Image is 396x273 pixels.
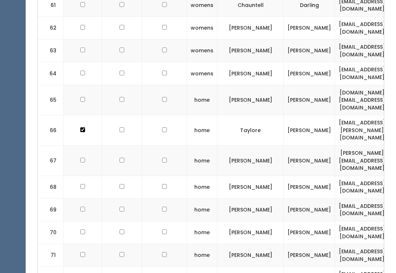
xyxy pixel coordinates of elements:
td: [PERSON_NAME] [217,244,284,267]
td: [EMAIL_ADDRESS][DOMAIN_NAME] [335,176,389,198]
td: 66 [38,115,63,146]
td: 64 [38,62,63,85]
td: [PERSON_NAME] [284,40,335,62]
td: 63 [38,40,63,62]
td: 69 [38,198,63,221]
td: [PERSON_NAME] [284,176,335,198]
td: [PERSON_NAME] [284,244,335,267]
td: home [187,145,217,176]
td: womens [187,40,217,62]
td: [PERSON_NAME] [284,221,335,244]
td: [EMAIL_ADDRESS][DOMAIN_NAME] [335,40,389,62]
td: [PERSON_NAME] [284,62,335,85]
td: [PERSON_NAME] [284,85,335,115]
td: womens [187,62,217,85]
td: home [187,176,217,198]
td: [PERSON_NAME] [217,198,284,221]
td: 70 [38,221,63,244]
td: [DOMAIN_NAME][EMAIL_ADDRESS][DOMAIN_NAME] [335,85,389,115]
td: womens [187,17,217,40]
td: [EMAIL_ADDRESS][DOMAIN_NAME] [335,244,389,267]
td: 62 [38,17,63,40]
td: 68 [38,176,63,198]
td: [EMAIL_ADDRESS][DOMAIN_NAME] [335,62,389,85]
td: [PERSON_NAME] [217,145,284,176]
td: [PERSON_NAME] [217,176,284,198]
td: [PERSON_NAME] [284,198,335,221]
td: [PERSON_NAME] [217,62,284,85]
td: [PERSON_NAME] [217,85,284,115]
td: home [187,85,217,115]
td: [EMAIL_ADDRESS][DOMAIN_NAME] [335,198,389,221]
td: home [187,198,217,221]
td: 67 [38,145,63,176]
td: [PERSON_NAME] [217,221,284,244]
td: [EMAIL_ADDRESS][DOMAIN_NAME] [335,17,389,40]
td: [EMAIL_ADDRESS][PERSON_NAME][DOMAIN_NAME] [335,115,389,146]
td: [PERSON_NAME] [284,115,335,146]
td: [PERSON_NAME][EMAIL_ADDRESS][DOMAIN_NAME] [335,145,389,176]
td: Taylore [217,115,284,146]
td: home [187,115,217,146]
td: [PERSON_NAME] [284,17,335,40]
td: [EMAIL_ADDRESS][DOMAIN_NAME] [335,221,389,244]
td: [PERSON_NAME] [217,17,284,40]
td: home [187,221,217,244]
td: home [187,244,217,267]
td: 65 [38,85,63,115]
td: [PERSON_NAME] [284,145,335,176]
td: [PERSON_NAME] [217,40,284,62]
td: 71 [38,244,63,267]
